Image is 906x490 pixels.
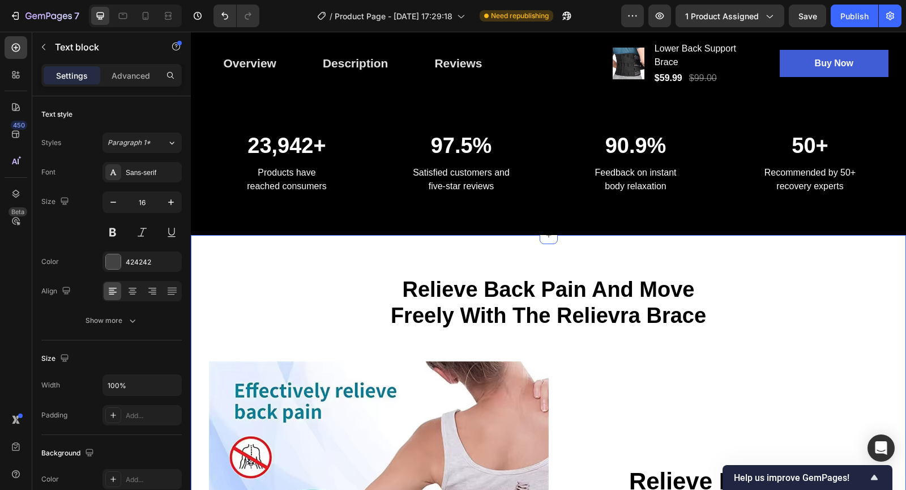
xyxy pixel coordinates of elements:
p: Settings [56,70,88,82]
button: 7 [5,5,84,27]
div: Styles [41,138,61,148]
h2: 90.9% [367,100,523,129]
h2: Relieve Back Pain And Move Freely With The Relievra Brace [180,244,536,298]
button: Paragraph 1* [102,133,182,153]
div: Align [41,284,73,299]
p: 50+ [542,101,696,127]
div: Color [41,474,59,484]
p: Feedback on instant body relaxation [368,134,522,161]
p: Recommended by 50+ recovery experts [542,134,696,161]
div: Undo/Redo [213,5,259,27]
div: Color [41,257,59,267]
span: Help us improve GemPages! [734,472,867,483]
div: 450 [11,121,27,130]
div: Font [41,167,55,177]
div: Open Intercom Messenger [867,434,895,462]
div: Add... [126,411,179,421]
span: / [330,10,332,22]
div: Beta [8,207,27,216]
p: Products have reached consumers [19,134,173,161]
p: Satisfied customers and five-star reviews [194,134,348,161]
iframe: Design area [191,32,906,490]
div: Width [41,380,60,390]
div: Publish [840,10,869,22]
div: 424242 [126,257,179,267]
input: Auto [103,375,181,395]
button: Buy Now [589,18,697,45]
div: $59.99 [463,39,493,54]
div: $99.00 [497,39,527,54]
span: Need republishing [491,11,549,21]
span: Product Page - [DATE] 17:29:18 [335,10,452,22]
span: Paragraph 1* [108,138,151,148]
button: Publish [831,5,878,27]
div: Text style [41,109,72,120]
div: Show more [86,315,138,326]
div: Background [41,446,96,461]
button: Show more [41,310,182,331]
div: Buy Now [624,25,663,39]
div: Add... [126,475,179,485]
p: Text block [55,40,151,54]
div: Size [41,194,71,210]
h2: 23,942+ [18,100,174,129]
div: Padding [41,410,67,420]
button: Save [789,5,826,27]
p: 7 [74,9,79,23]
p: 97.5% [194,101,348,127]
button: 1 product assigned [676,5,784,27]
p: Advanced [112,70,150,82]
button: Show survey - Help us improve GemPages! [734,471,881,484]
span: Save [798,11,817,21]
div: Size [41,351,71,367]
span: 1 product assigned [685,10,759,22]
div: Sans-serif [126,168,179,178]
